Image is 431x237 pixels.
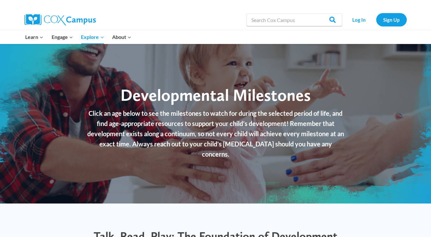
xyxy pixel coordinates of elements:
[247,13,342,26] input: Search Cox Campus
[81,33,104,41] span: Explore
[120,85,311,105] span: Developmental Milestones
[25,14,96,26] img: Cox Campus
[52,33,73,41] span: Engage
[21,30,135,44] nav: Primary Navigation
[345,13,407,26] nav: Secondary Navigation
[345,13,373,26] a: Log In
[25,33,43,41] span: Learn
[87,108,345,159] p: Click an age below to see the milestones to watch for during the selected period of life, and fin...
[376,13,407,26] a: Sign Up
[112,33,131,41] span: About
